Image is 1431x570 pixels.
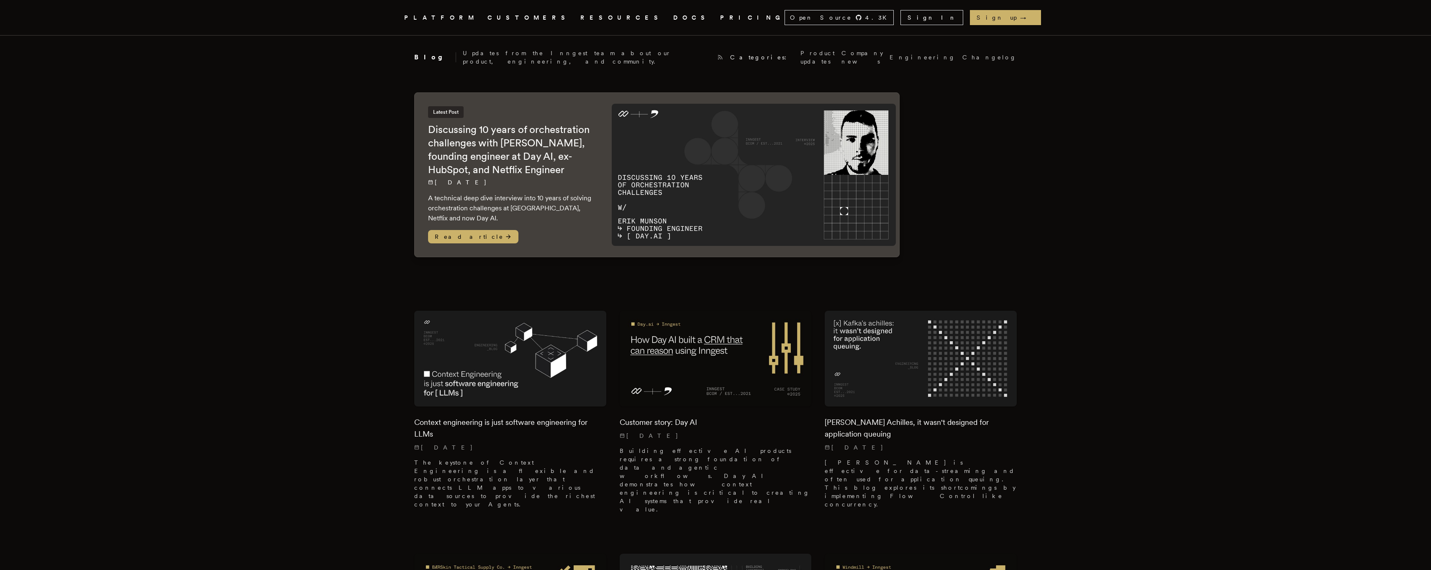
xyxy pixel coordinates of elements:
[825,311,1017,406] img: Featured image for Kafka's Achilles, it wasn't designed for application queuing blog post
[1020,13,1034,22] span: →
[414,458,606,509] p: The keystone of Context Engineering is a flexible and robust orchestration layer that connects LL...
[487,13,570,23] a: CUSTOMERS
[890,53,956,61] a: Engineering
[414,52,456,62] h2: Blog
[414,417,606,440] h2: Context engineering is just software engineering for LLMs
[428,193,595,223] p: A technical deep dive interview into 10 years of solving orchestration challenges at [GEOGRAPHIC_...
[428,123,595,176] h2: Discussing 10 years of orchestration challenges with [PERSON_NAME], founding engineer at Day AI, ...
[580,13,663,23] button: RESOURCES
[825,458,1017,509] p: [PERSON_NAME] is effective for data-streaming and often used for application queuing. This blog e...
[620,432,812,440] p: [DATE]
[414,311,606,515] a: Featured image for Context engineering is just software engineering for LLMs blog postContext eng...
[404,13,477,23] button: PLATFORM
[612,104,896,245] img: Featured image for Discussing 10 years of orchestration challenges with Erik Munson, founding eng...
[962,53,1017,61] a: Changelog
[841,49,883,66] a: Company news
[865,13,892,22] span: 4.3 K
[620,417,812,428] h2: Customer story: Day AI
[970,10,1041,25] a: Sign up
[414,311,606,406] img: Featured image for Context engineering is just software engineering for LLMs blog post
[428,106,464,118] span: Latest Post
[620,311,812,406] img: Featured image for Customer story: Day AI blog post
[428,230,518,243] span: Read article
[825,417,1017,440] h2: [PERSON_NAME] Achilles, it wasn't designed for application queuing
[900,10,963,25] a: Sign In
[620,447,812,514] p: Building effective AI products requires a strong foundation of data and agentic workflows. Day AI...
[414,443,606,452] p: [DATE]
[620,311,812,520] a: Featured image for Customer story: Day AI blog postCustomer story: Day AI[DATE] Building effectiv...
[428,178,595,187] p: [DATE]
[800,49,835,66] a: Product updates
[790,13,852,22] span: Open Source
[730,53,794,61] span: Categories:
[463,49,710,66] p: Updates from the Inngest team about our product, engineering, and community.
[414,92,900,257] a: Latest PostDiscussing 10 years of orchestration challenges with [PERSON_NAME], founding engineer ...
[825,311,1017,515] a: Featured image for Kafka's Achilles, it wasn't designed for application queuing blog post[PERSON_...
[825,443,1017,452] p: [DATE]
[673,13,710,23] a: DOCS
[720,13,785,23] a: PRICING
